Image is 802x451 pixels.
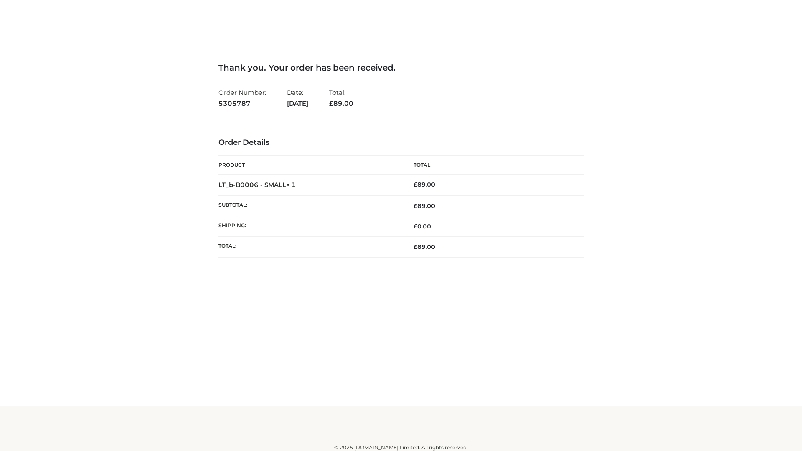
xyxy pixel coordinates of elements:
[414,202,435,210] span: 89.00
[329,85,353,111] li: Total:
[287,85,308,111] li: Date:
[414,202,417,210] span: £
[218,181,296,189] strong: LT_b-B0006 - SMALL
[414,223,431,230] bdi: 0.00
[414,243,435,251] span: 89.00
[414,223,417,230] span: £
[218,138,584,147] h3: Order Details
[414,243,417,251] span: £
[414,181,435,188] bdi: 89.00
[401,156,584,175] th: Total
[218,63,584,73] h3: Thank you. Your order has been received.
[286,181,296,189] strong: × 1
[218,85,266,111] li: Order Number:
[218,237,401,257] th: Total:
[218,98,266,109] strong: 5305787
[329,99,353,107] span: 89.00
[218,216,401,237] th: Shipping:
[218,195,401,216] th: Subtotal:
[287,98,308,109] strong: [DATE]
[218,156,401,175] th: Product
[329,99,333,107] span: £
[414,181,417,188] span: £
